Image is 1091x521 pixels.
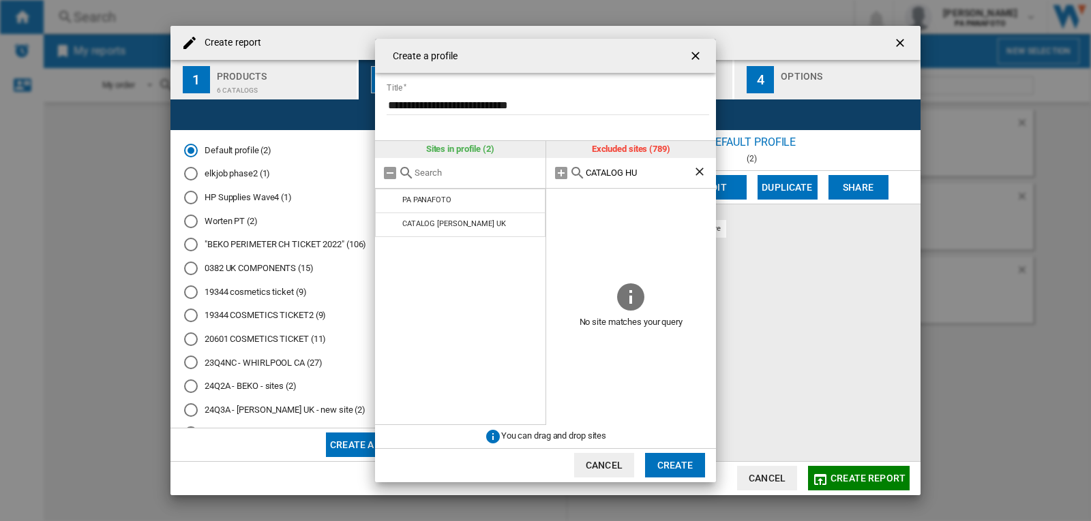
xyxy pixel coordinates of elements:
div: Sites in profile (2) [375,141,545,157]
div: PA PANAFOTO [402,195,451,204]
span: No site matches your query [546,313,717,333]
span: You can drag and drop sites [501,430,606,441]
md-icon: Remove all [382,165,398,181]
button: Cancel [574,453,634,477]
div: Excluded sites (789) [546,141,717,157]
h4: Create a profile [386,50,458,63]
button: getI18NText('BUTTONS.CLOSE_DIALOG') [683,42,711,69]
div: CATALOG [PERSON_NAME] UK [402,219,506,228]
md-icon: Add all [553,165,569,181]
input: Search [586,168,693,178]
ng-md-icon: Clear search [693,165,709,181]
ng-md-icon: getI18NText('BUTTONS.CLOSE_DIALOG') [689,49,705,65]
input: Search [415,168,539,178]
button: Create [645,453,705,477]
